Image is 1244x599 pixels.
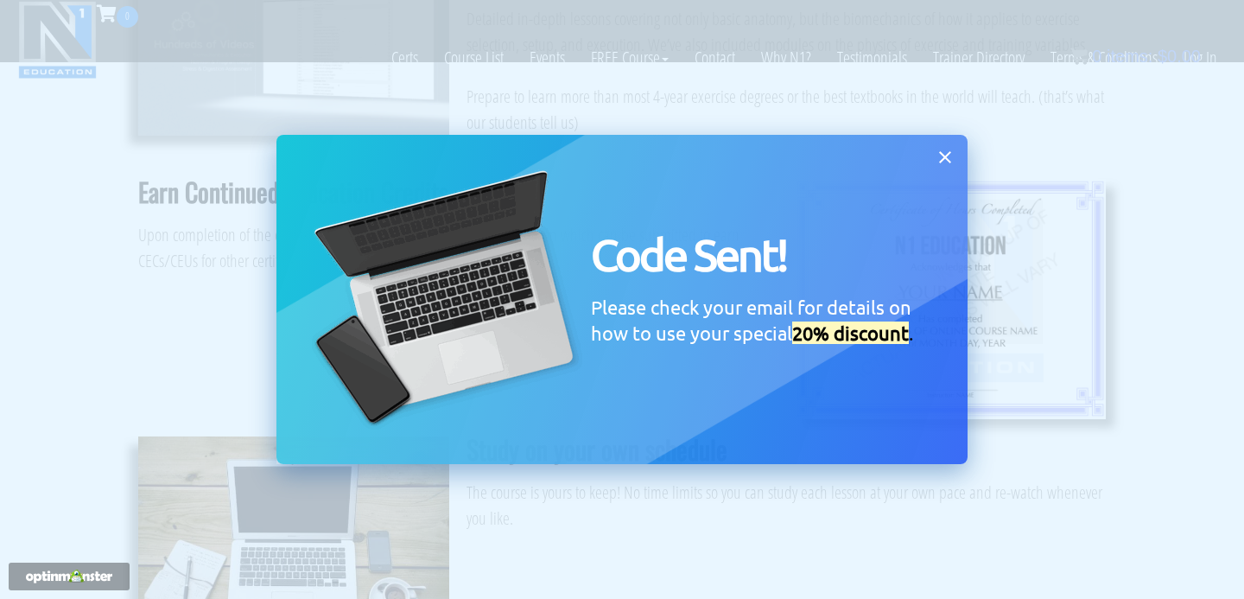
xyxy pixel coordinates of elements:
img: tech.png [311,169,582,430]
ins: 20% discount [792,322,909,344]
img: Powered by OptinMonster [26,570,112,583]
span: Code Sent! [591,228,786,280]
span: Please check your email for details on how to use your special [591,296,911,345]
button: Close [936,148,955,167]
span: . [792,322,913,344]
